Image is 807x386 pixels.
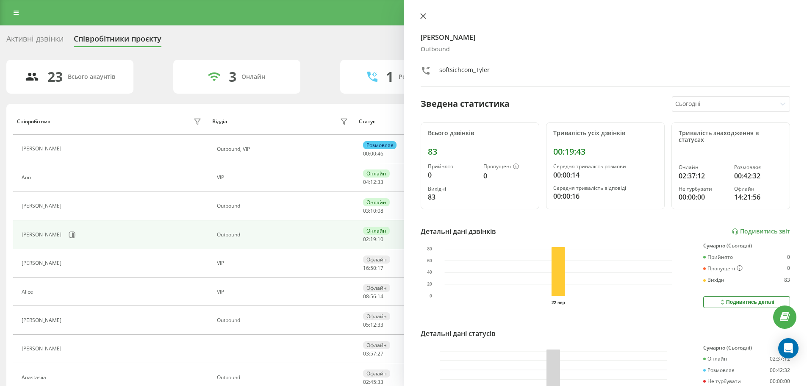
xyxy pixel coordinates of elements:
span: 08 [377,207,383,214]
div: VIP [217,175,350,181]
div: 3 [229,69,236,85]
div: Розмовляє [703,367,734,373]
text: 60 [427,258,432,263]
div: 00:00:14 [553,170,657,180]
span: 00 [370,150,376,157]
div: Онлайн [363,169,390,178]
div: Оutbound, VIP [217,146,350,152]
div: Офлайн [363,284,390,292]
span: 57 [370,350,376,357]
div: Онлайн [679,164,727,170]
span: 12 [370,178,376,186]
div: Не турбувати [679,186,727,192]
div: [PERSON_NAME] [22,260,64,266]
div: Співробітник [17,119,50,125]
div: Офлайн [363,369,390,378]
div: VIP [217,289,350,295]
div: Сумарно (Сьогодні) [703,243,790,249]
div: Прийнято [428,164,477,169]
div: Статус [359,119,375,125]
div: 23 [47,69,63,85]
div: 14:21:56 [734,192,783,202]
div: [PERSON_NAME] [22,346,64,352]
div: [PERSON_NAME] [22,232,64,238]
div: 83 [428,192,477,202]
h4: [PERSON_NAME] [421,32,790,42]
div: Розмовляє [363,141,397,149]
div: [PERSON_NAME] [22,317,64,323]
text: 0 [429,294,432,298]
div: softsichcom_Tyler [439,66,490,78]
div: 00:00:16 [553,191,657,201]
div: Співробітники проєкту [74,34,161,47]
div: Тривалість знаходження в статусах [679,130,783,144]
div: 83 [428,147,532,157]
span: 45 [370,378,376,386]
div: Офлайн [363,255,390,264]
div: Оutbound [217,203,350,209]
div: Сумарно (Сьогодні) [703,345,790,351]
div: VIP [217,260,350,266]
div: 00:19:43 [553,147,657,157]
div: 00:42:32 [770,367,790,373]
div: Онлайн [363,198,390,206]
div: Розмовляють [399,73,440,81]
div: Офлайн [363,341,390,349]
div: Відділ [212,119,227,125]
div: Активні дзвінки [6,34,64,47]
div: : : [363,236,383,242]
div: Alice [22,289,35,295]
div: 1 [386,69,394,85]
span: 14 [377,293,383,300]
span: 27 [377,350,383,357]
span: 04 [363,178,369,186]
span: 03 [363,207,369,214]
span: 03 [363,350,369,357]
span: 50 [370,264,376,272]
div: 00:42:32 [734,171,783,181]
span: 10 [377,236,383,243]
span: 16 [363,264,369,272]
div: 83 [784,277,790,283]
div: Пропущені [483,164,532,170]
div: 0 [428,170,477,180]
span: 05 [363,321,369,328]
span: 08 [363,293,369,300]
div: Оutbound [217,375,350,380]
text: 20 [427,282,432,286]
text: 22 вер [552,300,565,305]
text: 80 [427,247,432,251]
text: 40 [427,270,432,275]
div: Онлайн [703,356,727,362]
div: Онлайн [241,73,265,81]
div: Оutbound [217,232,350,238]
div: Детальні дані статусів [421,328,496,339]
div: : : [363,179,383,185]
span: 19 [370,236,376,243]
div: Оutbound [217,317,350,323]
span: 33 [377,321,383,328]
div: Прийнято [703,254,733,260]
span: 17 [377,264,383,272]
div: Тривалість усіх дзвінків [553,130,657,137]
div: 00:00:00 [679,192,727,202]
div: Не турбувати [703,378,741,384]
div: Подивитись деталі [719,299,774,305]
div: : : [363,265,383,271]
div: : : [363,351,383,357]
div: : : [363,294,383,300]
span: 00 [363,150,369,157]
div: 0 [787,265,790,272]
span: 33 [377,178,383,186]
div: Розмовляє [734,164,783,170]
div: : : [363,208,383,214]
div: [PERSON_NAME] [22,146,64,152]
span: 02 [363,378,369,386]
div: Вихідні [428,186,477,192]
div: 02:37:12 [770,356,790,362]
div: Середня тривалість розмови [553,164,657,169]
div: Всього акаунтів [68,73,115,81]
div: Оutbound [421,46,790,53]
div: Офлайн [734,186,783,192]
span: 46 [377,150,383,157]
